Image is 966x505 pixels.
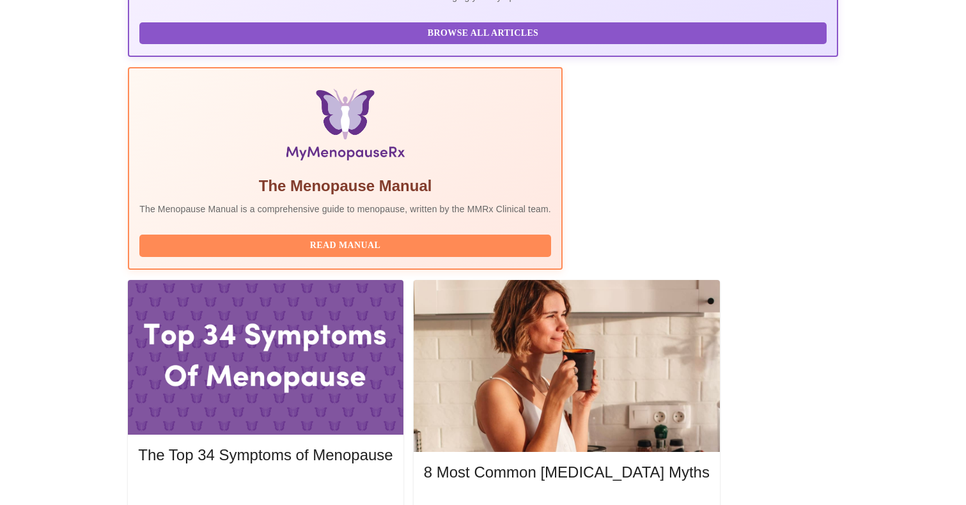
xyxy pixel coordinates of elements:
[205,89,485,166] img: Menopause Manual
[139,176,551,196] h5: The Menopause Manual
[138,481,396,492] a: Read More
[139,22,827,45] button: Browse All Articles
[152,26,814,42] span: Browse All Articles
[138,445,393,465] h5: The Top 34 Symptoms of Menopause
[152,238,538,254] span: Read Manual
[424,462,710,483] h5: 8 Most Common [MEDICAL_DATA] Myths
[139,27,830,38] a: Browse All Articles
[138,477,393,499] button: Read More
[139,239,554,250] a: Read Manual
[151,480,380,496] span: Read More
[139,235,551,257] button: Read Manual
[139,203,551,215] p: The Menopause Manual is a comprehensive guide to menopause, written by the MMRx Clinical team.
